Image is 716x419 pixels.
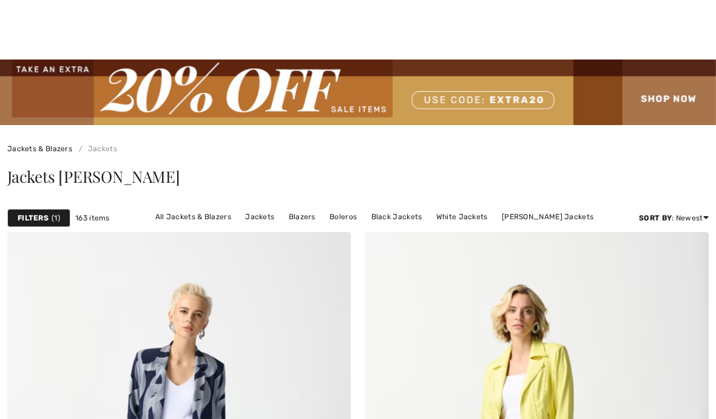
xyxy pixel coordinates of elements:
[52,213,60,223] span: 1
[365,209,428,225] a: Black Jackets
[239,209,280,225] a: Jackets
[430,209,494,225] a: White Jackets
[7,166,180,187] span: Jackets [PERSON_NAME]
[382,225,442,240] a: Blue Jackets
[74,145,117,153] a: Jackets
[7,145,72,153] a: Jackets & Blazers
[283,209,322,225] a: Blazers
[149,209,237,225] a: All Jackets & Blazers
[639,213,709,223] div: : Newest
[75,213,110,223] span: 163 items
[323,209,363,225] a: Boleros
[639,214,672,222] strong: Sort By
[18,213,49,223] strong: Filters
[308,225,380,240] a: [PERSON_NAME]
[496,209,599,225] a: [PERSON_NAME] Jackets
